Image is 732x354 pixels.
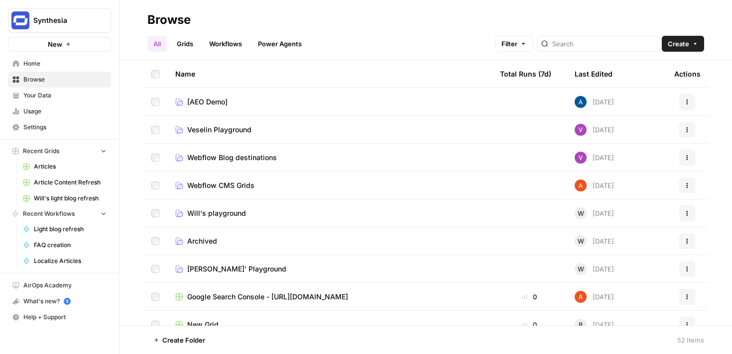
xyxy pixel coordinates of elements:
[501,39,517,49] span: Filter
[575,96,614,108] div: [DATE]
[575,179,614,191] div: [DATE]
[575,291,614,303] div: [DATE]
[252,36,308,52] a: Power Agents
[575,319,614,331] div: [DATE]
[575,124,587,136] img: u5s9sr84i1zya6e83i9a0udxv2mu
[18,237,111,253] a: FAQ creation
[677,335,704,345] div: 52 Items
[147,12,191,28] div: Browse
[34,194,107,203] span: Will's light blog refresh
[552,39,653,49] input: Search
[175,292,484,302] a: Google Search Console - [URL][DOMAIN_NAME]
[23,147,59,156] span: Recent Grids
[175,208,484,218] a: Will's playground
[175,264,484,274] a: [PERSON_NAME]' Playground
[147,332,211,348] button: Create Folder
[575,152,614,164] div: [DATE]
[33,15,94,25] span: Synthesia
[162,335,205,345] span: Create Folder
[578,208,584,218] span: W
[500,320,559,330] div: 0
[64,298,71,305] a: 5
[8,8,111,33] button: Workspace: Synthesia
[187,125,251,135] span: Veselin Playground
[575,152,587,164] img: u5s9sr84i1zya6e83i9a0udxv2mu
[8,119,111,135] a: Settings
[578,236,584,246] span: W
[8,309,111,325] button: Help + Support
[175,153,484,163] a: Webflow Blog destinations
[175,320,484,330] a: New Grid
[34,257,107,265] span: Localize Articles
[495,36,533,52] button: Filter
[66,299,68,304] text: 5
[187,320,219,330] span: New Grid
[34,225,107,234] span: Light blog refresh
[175,60,484,88] div: Name
[18,253,111,269] a: Localize Articles
[187,236,217,246] span: Archived
[34,162,107,171] span: Articles
[11,11,29,29] img: Synthesia Logo
[23,281,107,290] span: AirOps Academy
[575,179,587,191] img: cje7zb9ux0f2nqyv5qqgv3u0jxek
[175,125,484,135] a: Veselin Playground
[575,291,587,303] img: cje7zb9ux0f2nqyv5qqgv3u0jxek
[575,207,614,219] div: [DATE]
[175,97,484,107] a: [AEO Demo]
[8,56,111,72] a: Home
[8,37,111,52] button: New
[23,313,107,322] span: Help + Support
[674,60,701,88] div: Actions
[575,124,614,136] div: [DATE]
[187,153,277,163] span: Webflow Blog destinations
[203,36,248,52] a: Workflows
[187,97,228,107] span: [AEO Demo]
[18,175,111,190] a: Article Content Refresh
[8,103,111,119] a: Usage
[575,96,587,108] img: he81ibor8lsei4p3qvg4ugbvimgp
[175,236,484,246] a: Archived
[578,264,584,274] span: W
[23,107,107,116] span: Usage
[171,36,199,52] a: Grids
[187,208,246,218] span: Will's playground
[175,180,484,190] a: Webflow CMS Grids
[500,60,551,88] div: Total Runs (7d)
[8,277,111,293] a: AirOps Academy
[23,91,107,100] span: Your Data
[23,75,107,84] span: Browse
[48,39,62,49] span: New
[8,206,111,221] button: Recent Workflows
[23,59,107,68] span: Home
[579,320,583,330] span: B
[8,72,111,88] a: Browse
[18,159,111,175] a: Articles
[575,235,614,247] div: [DATE]
[147,36,167,52] a: All
[8,88,111,103] a: Your Data
[8,293,111,309] button: What's new? 5
[575,60,612,88] div: Last Edited
[23,209,75,218] span: Recent Workflows
[8,294,111,309] div: What's new?
[18,190,111,206] a: Will's light blog refresh
[187,180,254,190] span: Webflow CMS Grids
[500,292,559,302] div: 0
[575,263,614,275] div: [DATE]
[668,39,689,49] span: Create
[662,36,704,52] button: Create
[34,178,107,187] span: Article Content Refresh
[187,292,348,302] span: Google Search Console - [URL][DOMAIN_NAME]
[23,123,107,132] span: Settings
[34,241,107,250] span: FAQ creation
[187,264,286,274] span: [PERSON_NAME]' Playground
[8,144,111,159] button: Recent Grids
[18,221,111,237] a: Light blog refresh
